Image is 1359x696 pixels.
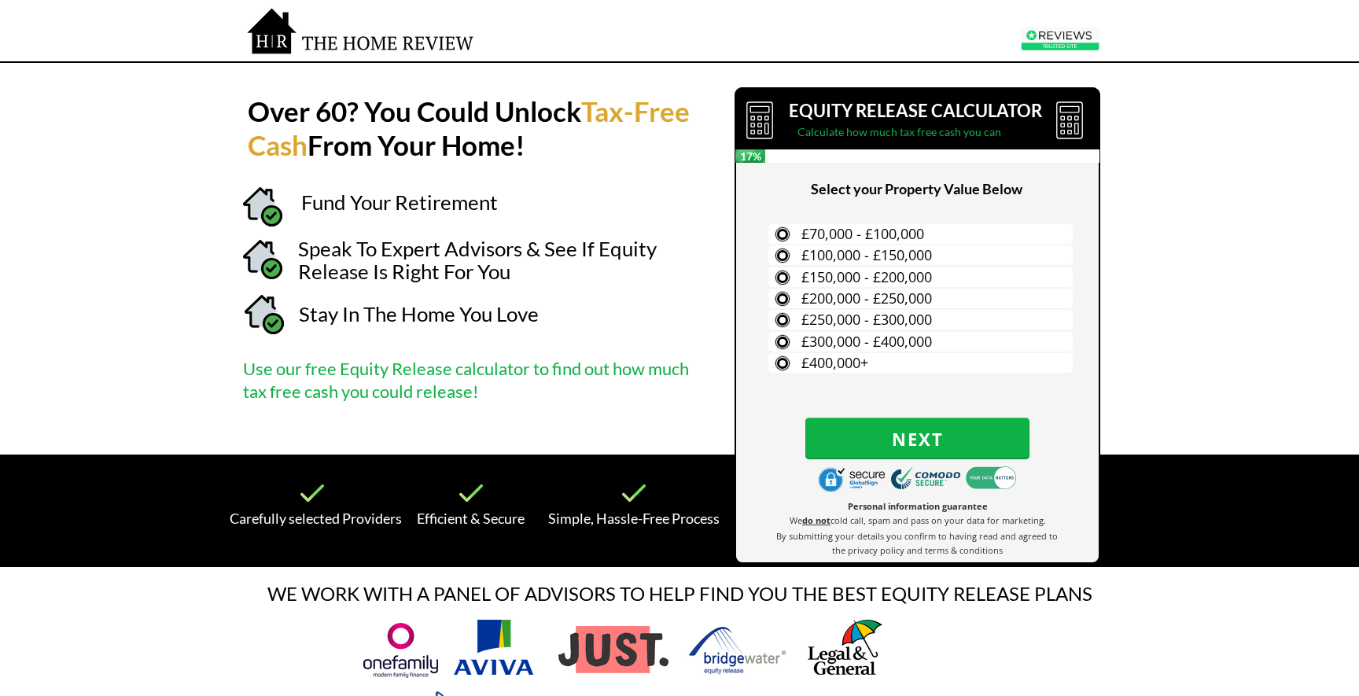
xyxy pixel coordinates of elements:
span: 17% [735,149,765,163]
span: £100,000 - £150,000 [801,245,932,264]
span: Simple, Hassle-Free Process [548,510,720,527]
span: Fund Your Retirement [301,190,498,215]
span: We cold call, spam and pass on your data for marketing. [790,514,1046,526]
strong: Tax-Free Cash [248,94,690,161]
span: £70,000 - £100,000 [801,224,924,243]
span: Speak To Expert Advisors & See If Equity Release Is Right For You [298,236,657,284]
span: £200,000 - £250,000 [801,289,932,307]
span: Carefully selected Providers [230,510,402,527]
span: £300,000 - £400,000 [801,332,932,351]
span: By submitting your details you confirm to having read and agreed to the privacy policy and terms ... [776,530,1058,556]
span: £250,000 - £300,000 [801,310,932,329]
span: Efficient & Secure [417,510,525,527]
span: EQUITY RELEASE CALCULATOR [789,100,1042,121]
span: Personal information guarantee [848,500,988,512]
button: Next [805,418,1029,459]
span: £400,000+ [801,353,868,372]
strong: Over 60? You Could Unlock [248,94,581,127]
span: WE WORK WITH A PANEL OF ADVISORS TO HELP FIND YOU THE BEST EQUITY RELEASE PLANS [267,582,1092,605]
span: Next [805,429,1029,449]
span: £150,000 - £200,000 [801,267,932,286]
span: Stay In The Home You Love [299,301,539,326]
strong: From Your Home! [308,128,525,161]
span: Use our free Equity Release calculator to find out how much tax free cash you could release! [243,358,689,402]
span: Calculate how much tax free cash you can release [797,125,1001,161]
span: Select your Property Value Below [811,180,1022,197]
strong: do not [802,514,830,526]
